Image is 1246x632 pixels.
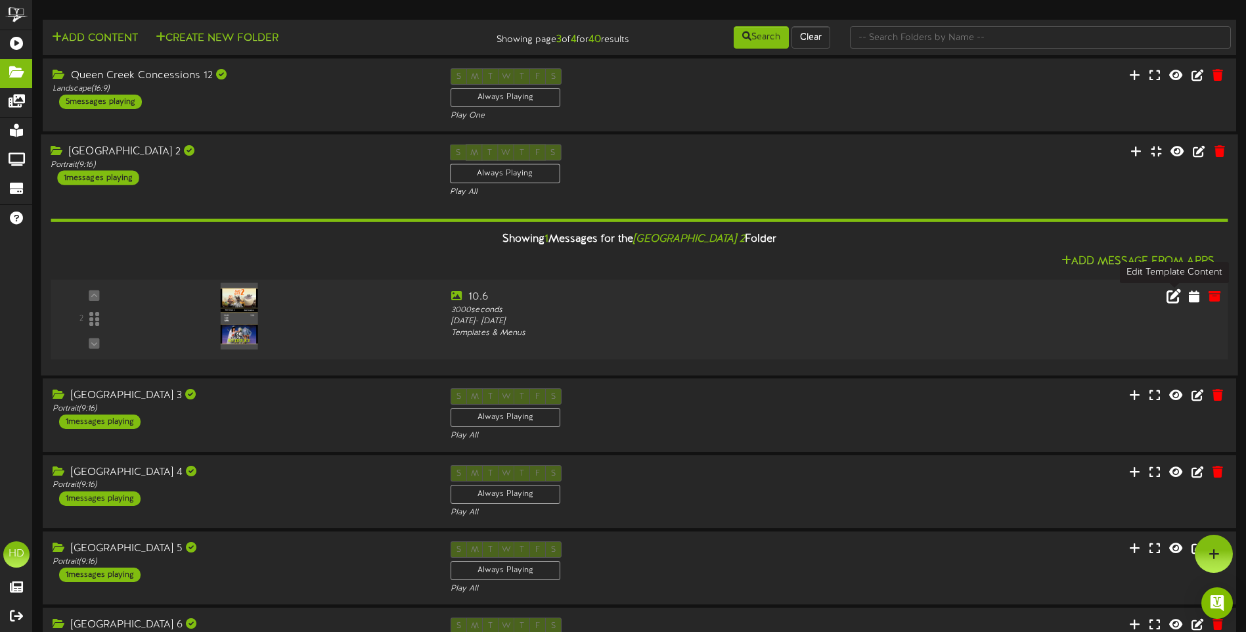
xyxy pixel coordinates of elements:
[633,233,745,245] i: [GEOGRAPHIC_DATA] 2
[1201,587,1233,619] div: Open Intercom Messenger
[152,30,282,47] button: Create New Folder
[451,583,829,595] div: Play All
[53,480,431,491] div: Portrait ( 9:16 )
[589,34,601,45] strong: 40
[451,88,560,107] div: Always Playing
[53,465,431,480] div: [GEOGRAPHIC_DATA] 4
[48,30,142,47] button: Add Content
[51,160,430,171] div: Portrait ( 9:16 )
[451,305,927,316] div: 3000 seconds
[221,283,258,350] img: 31b93c1e-7780-47be-8781-991ee0918cb0.png
[59,415,141,429] div: 1 messages playing
[53,83,431,95] div: Landscape ( 16:9 )
[53,403,431,415] div: Portrait ( 9:16 )
[41,225,1237,254] div: Showing Messages for the Folder
[571,34,577,45] strong: 4
[451,430,829,441] div: Play All
[451,328,927,339] div: Templates & Menus
[545,233,548,245] span: 1
[59,568,141,582] div: 1 messages playing
[556,34,562,45] strong: 3
[451,110,829,122] div: Play One
[1057,254,1218,270] button: Add Message From Apps
[450,187,829,198] div: Play All
[51,145,430,160] div: [GEOGRAPHIC_DATA] 2
[57,171,139,185] div: 1 messages playing
[850,26,1231,49] input: -- Search Folders by Name --
[451,485,560,504] div: Always Playing
[451,507,829,518] div: Play All
[451,408,560,427] div: Always Playing
[439,25,639,47] div: Showing page of for results
[451,561,560,580] div: Always Playing
[791,26,830,49] button: Clear
[59,95,142,109] div: 5 messages playing
[53,388,431,403] div: [GEOGRAPHIC_DATA] 3
[450,164,560,183] div: Always Playing
[3,541,30,568] div: HD
[53,541,431,556] div: [GEOGRAPHIC_DATA] 5
[734,26,789,49] button: Search
[53,68,431,83] div: Queen Creek Concessions 12
[59,491,141,506] div: 1 messages playing
[451,290,927,305] div: 10.6
[53,556,431,568] div: Portrait ( 9:16 )
[451,316,927,327] div: [DATE] - [DATE]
